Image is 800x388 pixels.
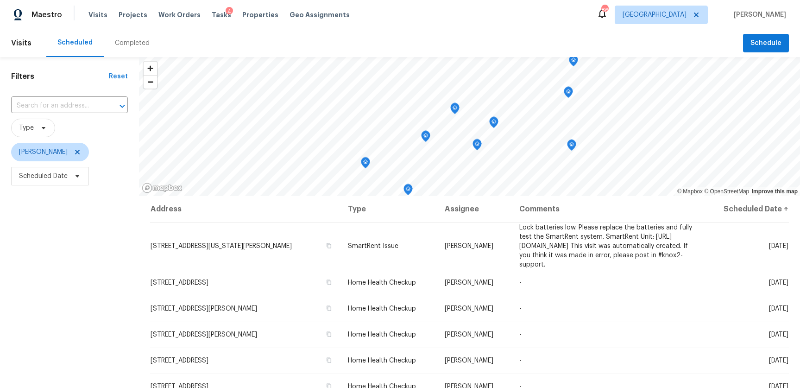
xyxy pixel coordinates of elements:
[88,10,107,19] span: Visits
[11,72,109,81] h1: Filters
[325,242,333,250] button: Copy Address
[348,357,416,364] span: Home Health Checkup
[750,38,781,49] span: Schedule
[769,357,788,364] span: [DATE]
[348,331,416,338] span: Home Health Checkup
[151,280,208,286] span: [STREET_ADDRESS]
[445,280,493,286] span: [PERSON_NAME]
[325,356,333,364] button: Copy Address
[677,188,703,195] a: Mapbox
[489,117,498,131] div: Map marker
[150,196,340,222] th: Address
[19,172,68,181] span: Scheduled Date
[601,6,608,15] div: 86
[730,10,786,19] span: [PERSON_NAME]
[19,147,68,157] span: [PERSON_NAME]
[519,331,522,338] span: -
[512,196,704,222] th: Comments
[445,305,493,312] span: [PERSON_NAME]
[403,184,413,198] div: Map marker
[445,331,493,338] span: [PERSON_NAME]
[158,10,201,19] span: Work Orders
[144,76,157,89] span: Zoom out
[151,243,292,249] span: [STREET_ADDRESS][US_STATE][PERSON_NAME]
[437,196,512,222] th: Assignee
[109,72,128,81] div: Reset
[340,196,438,222] th: Type
[348,243,398,249] span: SmartRent Issue
[519,305,522,312] span: -
[704,188,749,195] a: OpenStreetMap
[151,305,257,312] span: [STREET_ADDRESS][PERSON_NAME]
[19,123,34,133] span: Type
[242,10,278,19] span: Properties
[290,10,350,19] span: Geo Assignments
[119,10,147,19] span: Projects
[31,10,62,19] span: Maestro
[704,196,789,222] th: Scheduled Date ↑
[226,7,233,16] div: 4
[623,10,687,19] span: [GEOGRAPHIC_DATA]
[144,75,157,89] button: Zoom out
[752,188,798,195] a: Improve this map
[769,305,788,312] span: [DATE]
[11,99,102,113] input: Search for an address...
[151,357,208,364] span: [STREET_ADDRESS]
[144,62,157,75] button: Zoom in
[142,183,183,193] a: Mapbox homepage
[769,331,788,338] span: [DATE]
[348,280,416,286] span: Home Health Checkup
[450,103,460,117] div: Map marker
[325,330,333,338] button: Copy Address
[348,305,416,312] span: Home Health Checkup
[519,280,522,286] span: -
[212,12,231,18] span: Tasks
[325,278,333,286] button: Copy Address
[57,38,93,47] div: Scheduled
[445,357,493,364] span: [PERSON_NAME]
[567,140,576,154] div: Map marker
[361,157,370,172] div: Map marker
[139,57,800,196] canvas: Map
[445,243,493,249] span: [PERSON_NAME]
[569,55,578,70] div: Map marker
[325,304,333,312] button: Copy Address
[421,131,430,145] div: Map marker
[519,357,522,364] span: -
[519,224,692,268] span: Lock batteries low. Please replace the batteries and fully test the SmartRent system. SmartRent U...
[564,87,573,101] div: Map marker
[743,34,789,53] button: Schedule
[769,280,788,286] span: [DATE]
[151,331,257,338] span: [STREET_ADDRESS][PERSON_NAME]
[115,38,150,48] div: Completed
[769,243,788,249] span: [DATE]
[116,100,129,113] button: Open
[11,33,31,53] span: Visits
[472,139,482,153] div: Map marker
